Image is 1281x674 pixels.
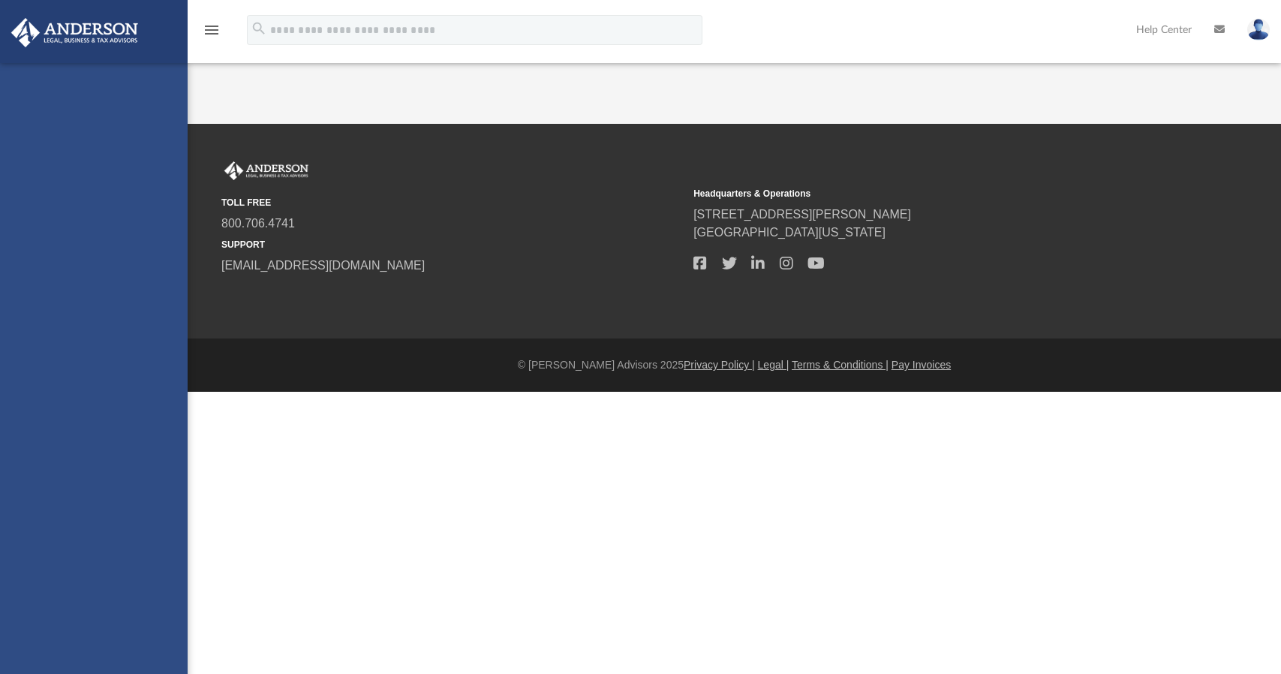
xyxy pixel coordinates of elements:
[693,226,886,239] a: [GEOGRAPHIC_DATA][US_STATE]
[188,357,1281,373] div: © [PERSON_NAME] Advisors 2025
[221,161,311,181] img: Anderson Advisors Platinum Portal
[693,208,911,221] a: [STREET_ADDRESS][PERSON_NAME]
[684,359,755,371] a: Privacy Policy |
[221,238,683,251] small: SUPPORT
[7,18,143,47] img: Anderson Advisors Platinum Portal
[221,259,425,272] a: [EMAIL_ADDRESS][DOMAIN_NAME]
[758,359,789,371] a: Legal |
[1247,19,1270,41] img: User Pic
[892,359,951,371] a: Pay Invoices
[251,20,267,37] i: search
[792,359,889,371] a: Terms & Conditions |
[221,217,295,230] a: 800.706.4741
[693,187,1155,200] small: Headquarters & Operations
[203,29,221,39] a: menu
[203,21,221,39] i: menu
[221,196,683,209] small: TOLL FREE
